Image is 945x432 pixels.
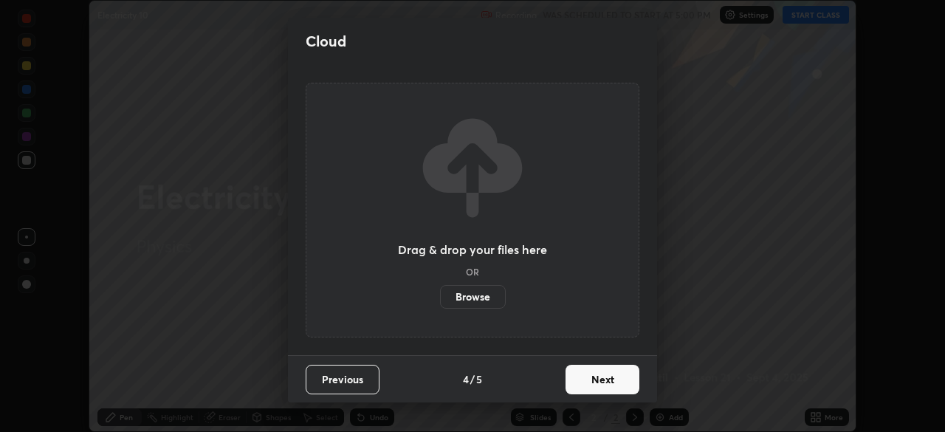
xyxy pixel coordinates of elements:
[466,267,479,276] h5: OR
[306,365,379,394] button: Previous
[306,32,346,51] h2: Cloud
[463,371,469,387] h4: 4
[470,371,475,387] h4: /
[566,365,639,394] button: Next
[476,371,482,387] h4: 5
[398,244,547,256] h3: Drag & drop your files here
